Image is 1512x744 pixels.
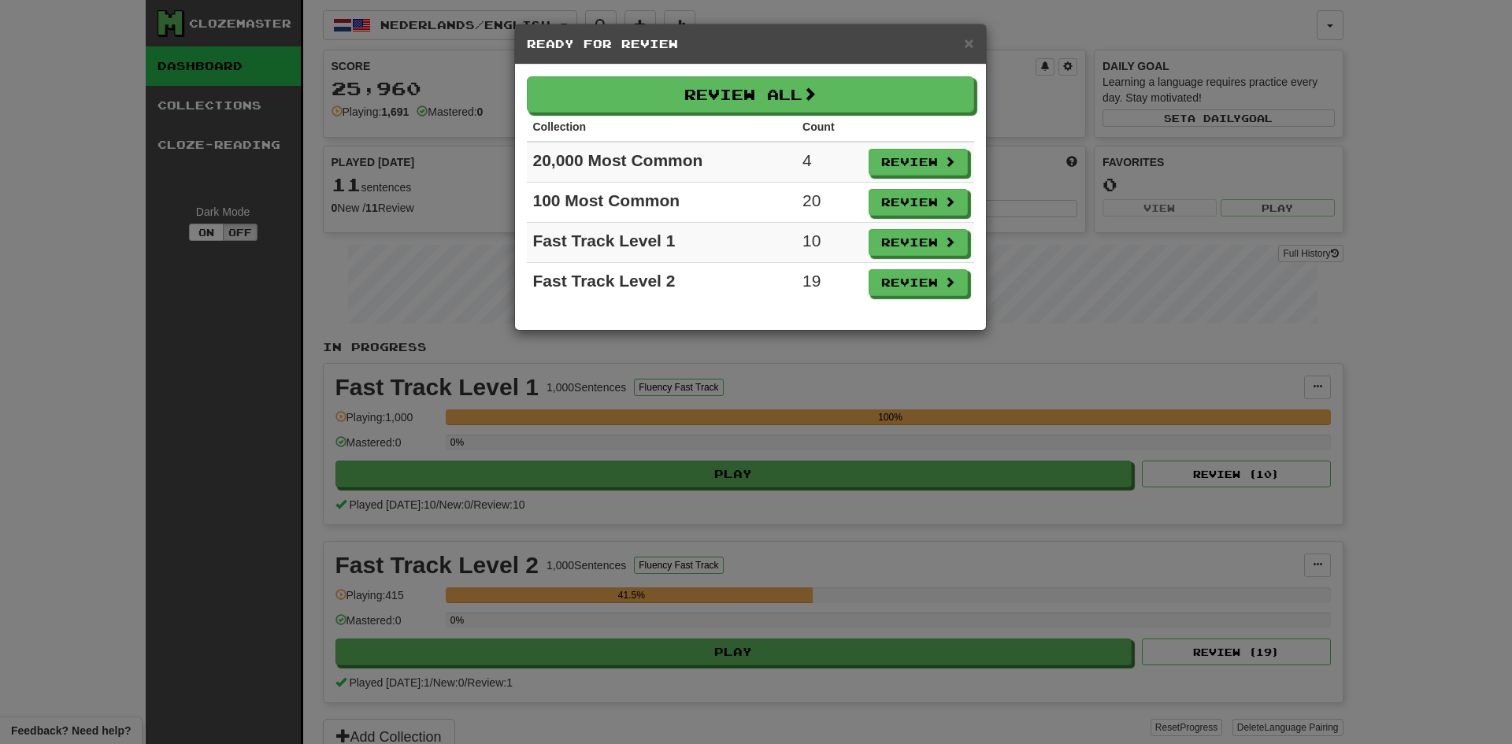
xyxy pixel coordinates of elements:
td: Fast Track Level 2 [527,263,797,303]
td: 20 [796,183,862,223]
h5: Ready for Review [527,36,974,52]
td: 10 [796,223,862,263]
td: 4 [796,142,862,183]
button: Review [869,149,968,176]
button: Review [869,189,968,216]
button: Review All [527,76,974,113]
button: Close [964,35,973,51]
span: × [964,34,973,52]
button: Review [869,229,968,256]
th: Count [796,113,862,142]
td: 20,000 Most Common [527,142,797,183]
td: 100 Most Common [527,183,797,223]
td: 19 [796,263,862,303]
th: Collection [527,113,797,142]
td: Fast Track Level 1 [527,223,797,263]
button: Review [869,269,968,296]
